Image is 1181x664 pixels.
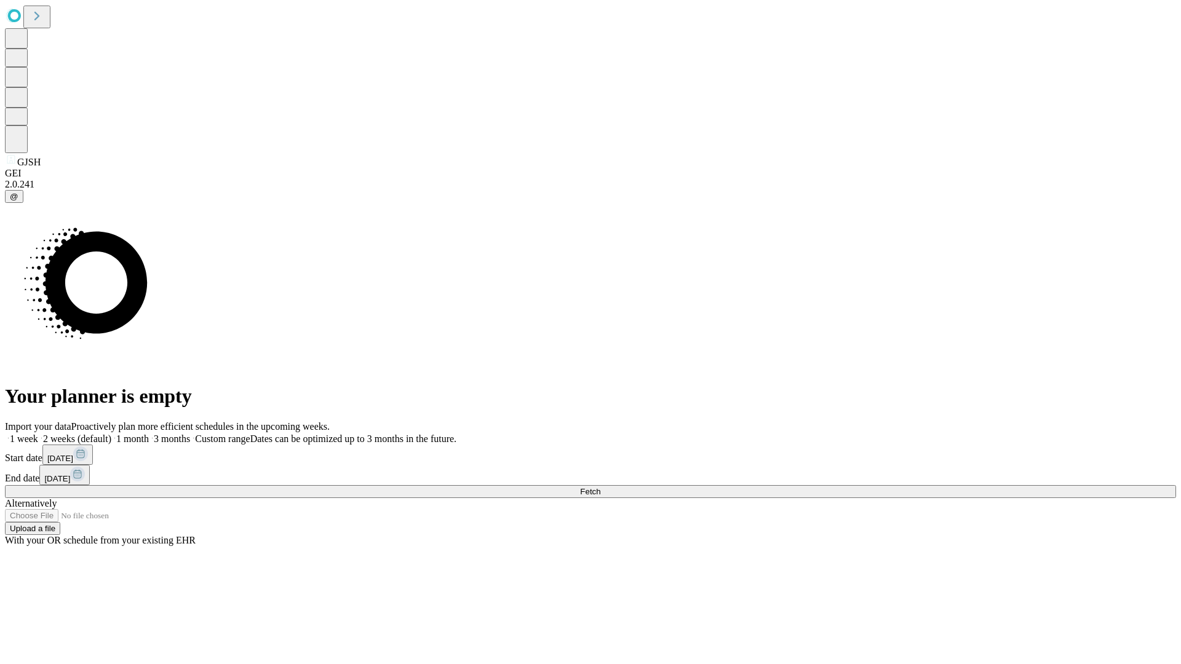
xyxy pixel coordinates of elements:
span: Alternatively [5,498,57,508]
span: 3 months [154,433,190,444]
span: 1 week [10,433,38,444]
span: [DATE] [47,454,73,463]
span: With your OR schedule from your existing EHR [5,535,196,545]
span: GJSH [17,157,41,167]
button: [DATE] [39,465,90,485]
button: Upload a file [5,522,60,535]
span: Custom range [195,433,250,444]
button: @ [5,190,23,203]
span: Proactively plan more efficient schedules in the upcoming weeks. [71,421,330,432]
span: Import your data [5,421,71,432]
span: @ [10,192,18,201]
span: Fetch [580,487,600,496]
span: Dates can be optimized up to 3 months in the future. [250,433,456,444]
span: 1 month [116,433,149,444]
div: End date [5,465,1176,485]
span: [DATE] [44,474,70,483]
span: 2 weeks (default) [43,433,111,444]
div: Start date [5,445,1176,465]
h1: Your planner is empty [5,385,1176,408]
div: GEI [5,168,1176,179]
button: [DATE] [42,445,93,465]
div: 2.0.241 [5,179,1176,190]
button: Fetch [5,485,1176,498]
